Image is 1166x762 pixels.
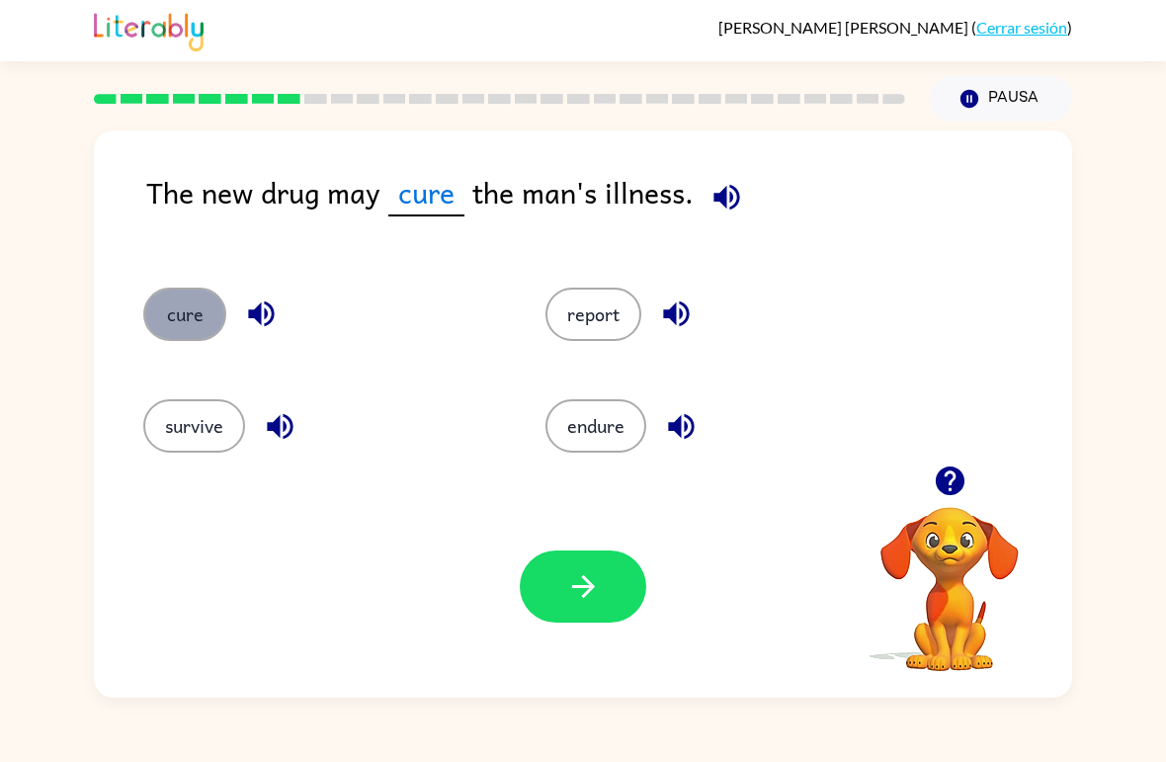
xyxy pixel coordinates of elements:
[94,8,204,51] img: Literably
[146,170,1072,248] div: The new drug may the man's illness.
[545,288,641,341] button: report
[929,76,1072,122] button: Pausa
[718,18,1072,37] div: ( )
[143,288,226,341] button: cure
[545,399,646,453] button: endure
[976,18,1067,37] a: Cerrar sesión
[851,476,1048,674] video: Tu navegador debe admitir la reproducción de archivos .mp4 para usar Literably. Intenta usar otro...
[718,18,971,37] span: [PERSON_NAME] [PERSON_NAME]
[388,170,464,216] span: cure
[143,399,245,453] button: survive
